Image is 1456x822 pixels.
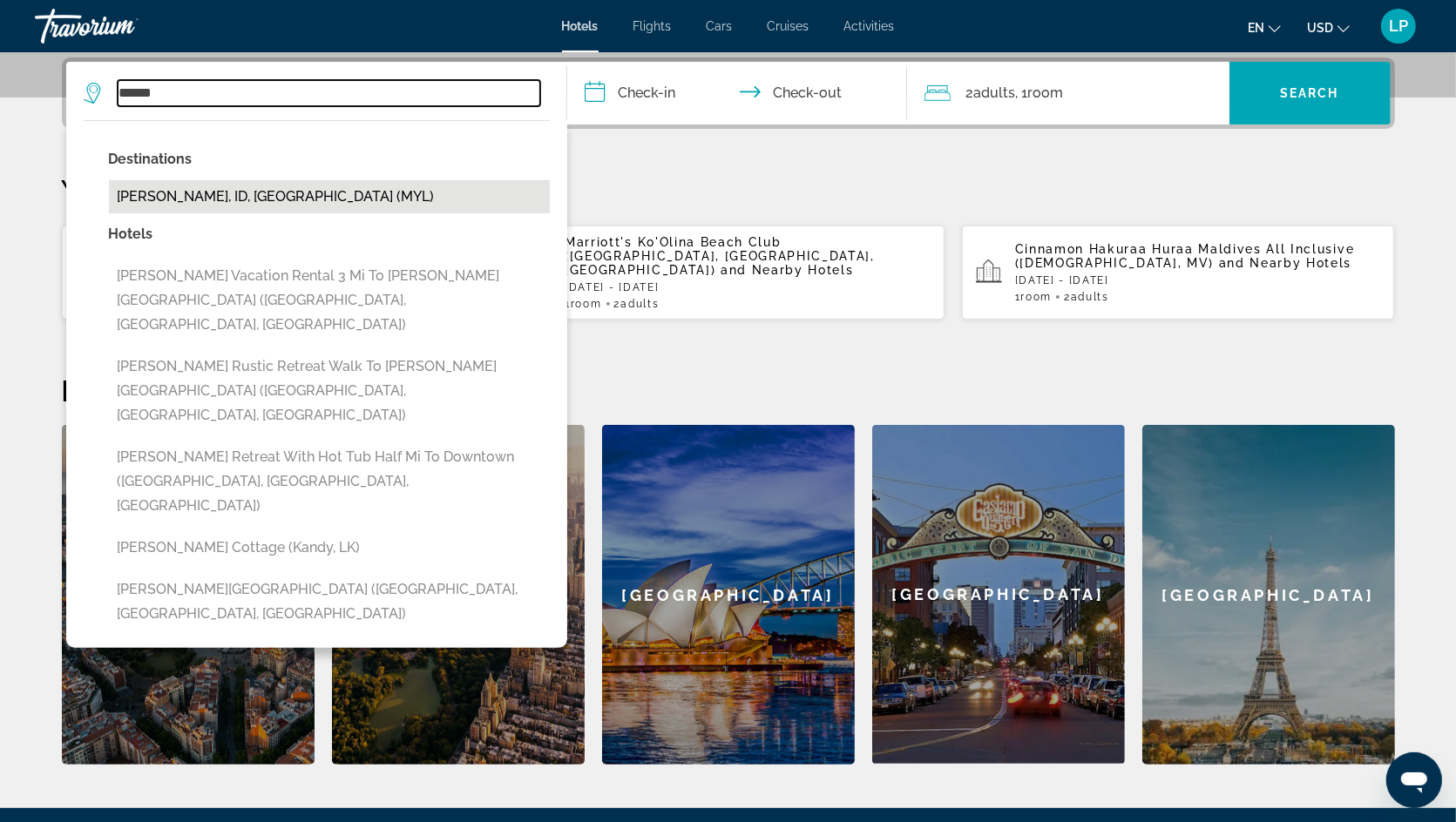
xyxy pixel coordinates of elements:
span: 2 [614,298,660,310]
button: [PERSON_NAME] Rustic Retreat Walk to [PERSON_NAME][GEOGRAPHIC_DATA] ([GEOGRAPHIC_DATA], [GEOGRAPH... [109,350,550,432]
span: Search [1280,86,1339,100]
p: Hotels [109,222,550,246]
span: Room [1028,84,1064,101]
iframe: Button to launch messaging window [1386,752,1442,808]
button: Change language [1248,15,1281,40]
span: en [1248,21,1264,35]
div: [GEOGRAPHIC_DATA] [872,425,1125,764]
span: 2 [1064,291,1109,303]
span: Adults [620,298,659,310]
a: Cruises [768,19,809,33]
button: [PERSON_NAME] Retreat with Hot Tub half Mi to Downtown ([GEOGRAPHIC_DATA], [GEOGRAPHIC_DATA], [GE... [109,441,550,522]
a: [GEOGRAPHIC_DATA] [62,425,315,765]
a: Cars [707,19,733,33]
span: and Nearby Hotels [721,263,854,277]
button: Hotels in [GEOGRAPHIC_DATA], [GEOGRAPHIC_DATA] ([GEOGRAPHIC_DATA])[DATE] - [DATE]1Room2Adults [62,225,495,320]
span: Room [571,298,602,310]
a: Hotels [562,19,599,33]
span: 1 [1015,291,1052,303]
button: Cinnamon Hakuraa Huraa Maldives All Inclusive ([DEMOGRAPHIC_DATA], MV) and Nearby Hotels[DATE] - ... [962,225,1395,320]
button: [PERSON_NAME][GEOGRAPHIC_DATA] ([GEOGRAPHIC_DATA], [GEOGRAPHIC_DATA], [GEOGRAPHIC_DATA]) [109,573,550,630]
h2: Featured Destinations [62,373,1395,408]
button: Marriott's Ko'Olina Beach Club ([GEOGRAPHIC_DATA], [GEOGRAPHIC_DATA], [GEOGRAPHIC_DATA]) and Near... [511,225,945,320]
span: Adults [974,84,1016,101]
a: Flights [633,19,672,33]
a: [GEOGRAPHIC_DATA] [1142,425,1395,765]
p: Destinations [109,147,550,172]
span: and Nearby Hotels [1219,256,1352,270]
button: Check in and out dates [567,62,907,125]
span: Marriott's Ko'Olina Beach Club ([GEOGRAPHIC_DATA], [GEOGRAPHIC_DATA], [GEOGRAPHIC_DATA]) [565,235,875,277]
a: Travorium [35,3,209,49]
span: 1 [565,298,601,310]
span: Cinnamon Hakuraa Huraa Maldives All Inclusive ([DEMOGRAPHIC_DATA], MV) [1015,242,1355,270]
button: Travelers: 2 adults, 0 children [907,62,1229,125]
span: , 1 [1016,81,1064,105]
button: Change currency [1307,15,1350,40]
button: [PERSON_NAME], ID, [GEOGRAPHIC_DATA] (MYL) [109,180,550,213]
span: Room [1021,291,1053,303]
span: USD [1307,21,1333,35]
button: Search [1229,62,1391,125]
p: Your Recent Searches [62,172,1395,207]
span: 2 [966,81,1016,105]
span: LP [1389,17,1408,35]
span: Adults [1071,291,1109,303]
div: Search widget [66,62,1391,125]
p: [DATE] - [DATE] [565,281,931,293]
button: [PERSON_NAME] Vacation Rental 3 Mi to [PERSON_NAME][GEOGRAPHIC_DATA] ([GEOGRAPHIC_DATA], [GEOGRAP... [109,259,550,341]
a: [GEOGRAPHIC_DATA] [602,425,855,765]
button: [PERSON_NAME] Cottage (Kandy, LK) [109,531,550,564]
p: [DATE] - [DATE] [1015,274,1381,286]
button: User Menu [1376,8,1421,44]
a: [GEOGRAPHIC_DATA] [872,425,1125,765]
a: Activities [844,19,895,33]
